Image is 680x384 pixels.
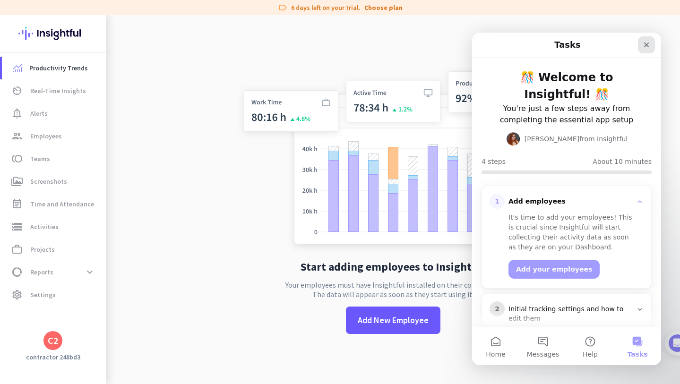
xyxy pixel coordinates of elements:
span: Settings [30,289,56,300]
i: event_note [11,198,23,210]
button: Add New Employee [346,307,440,334]
p: Your employees must have Insightful installed on their computers. The data will appear as soon as... [285,280,501,299]
a: perm_mediaScreenshots [2,170,106,193]
a: av_timerReal-Time Insights [2,79,106,102]
span: Alerts [30,108,48,119]
span: Time and Attendance [30,198,94,210]
a: event_noteTime and Attendance [2,193,106,215]
i: toll [11,153,23,164]
span: Employees [30,130,62,142]
img: Insightful logo [18,15,87,52]
iframe: Intercom live chat [472,33,661,365]
span: Real-Time Insights [30,85,86,96]
span: Reports [30,266,53,278]
span: Add New Employee [358,314,429,326]
span: Teams [30,153,50,164]
img: no-search-results [237,66,550,254]
h2: Start adding employees to Insightful [301,261,485,273]
span: Projects [30,244,55,255]
i: storage [11,221,23,232]
div: C2 [48,336,58,345]
i: perm_media [11,176,23,187]
span: Screenshots [30,176,67,187]
a: settingsSettings [2,283,106,306]
i: data_usage [11,266,23,278]
span: Activities [30,221,59,232]
button: expand_more [81,264,98,281]
a: menu-itemProductivity Trends [2,57,106,79]
a: tollTeams [2,147,106,170]
i: label [278,3,287,12]
a: storageActivities [2,215,106,238]
a: data_usageReportsexpand_more [2,261,106,283]
a: Choose plan [364,3,403,12]
a: groupEmployees [2,125,106,147]
a: notification_importantAlerts [2,102,106,125]
img: menu-item [13,64,22,72]
a: work_outlineProjects [2,238,106,261]
i: group [11,130,23,142]
i: notification_important [11,108,23,119]
i: settings [11,289,23,300]
i: av_timer [11,85,23,96]
span: Productivity Trends [29,62,88,74]
i: work_outline [11,244,23,255]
